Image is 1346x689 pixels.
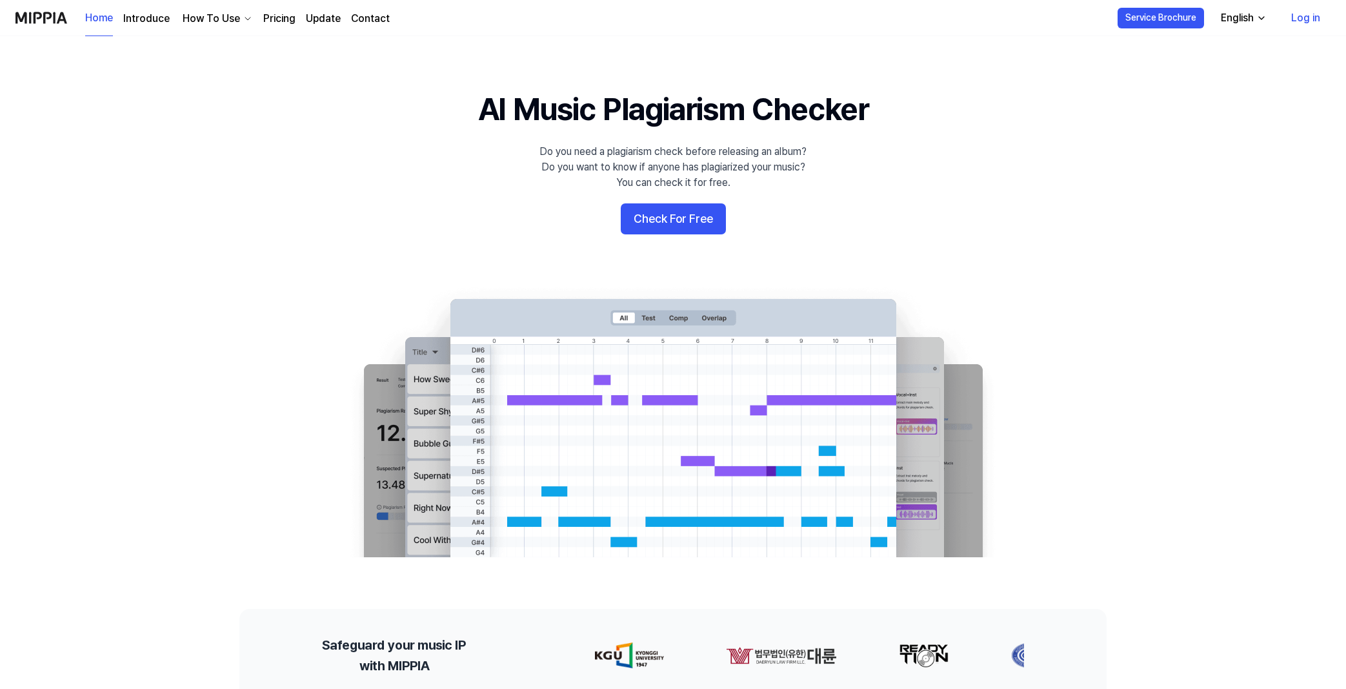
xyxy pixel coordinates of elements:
a: Pricing [263,11,296,26]
a: Update [306,11,341,26]
a: Contact [351,11,390,26]
button: English [1210,5,1274,31]
img: partner-logo-1 [723,643,834,668]
img: partner-logo-2 [896,643,947,668]
a: Introduce [123,11,170,26]
h2: Safeguard your music IP with MIPPIA [322,635,466,676]
div: How To Use [180,11,243,26]
img: partner-logo-0 [592,643,661,668]
button: Check For Free [621,203,726,234]
div: English [1218,10,1256,26]
h1: AI Music Plagiarism Checker [478,88,869,131]
button: Service Brochure [1118,8,1204,28]
img: partner-logo-3 [1009,643,1049,668]
div: Do you need a plagiarism check before releasing an album? Do you want to know if anyone has plagi... [539,144,807,190]
button: How To Use [180,11,253,26]
img: main Image [337,286,1009,557]
a: Home [85,1,113,36]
